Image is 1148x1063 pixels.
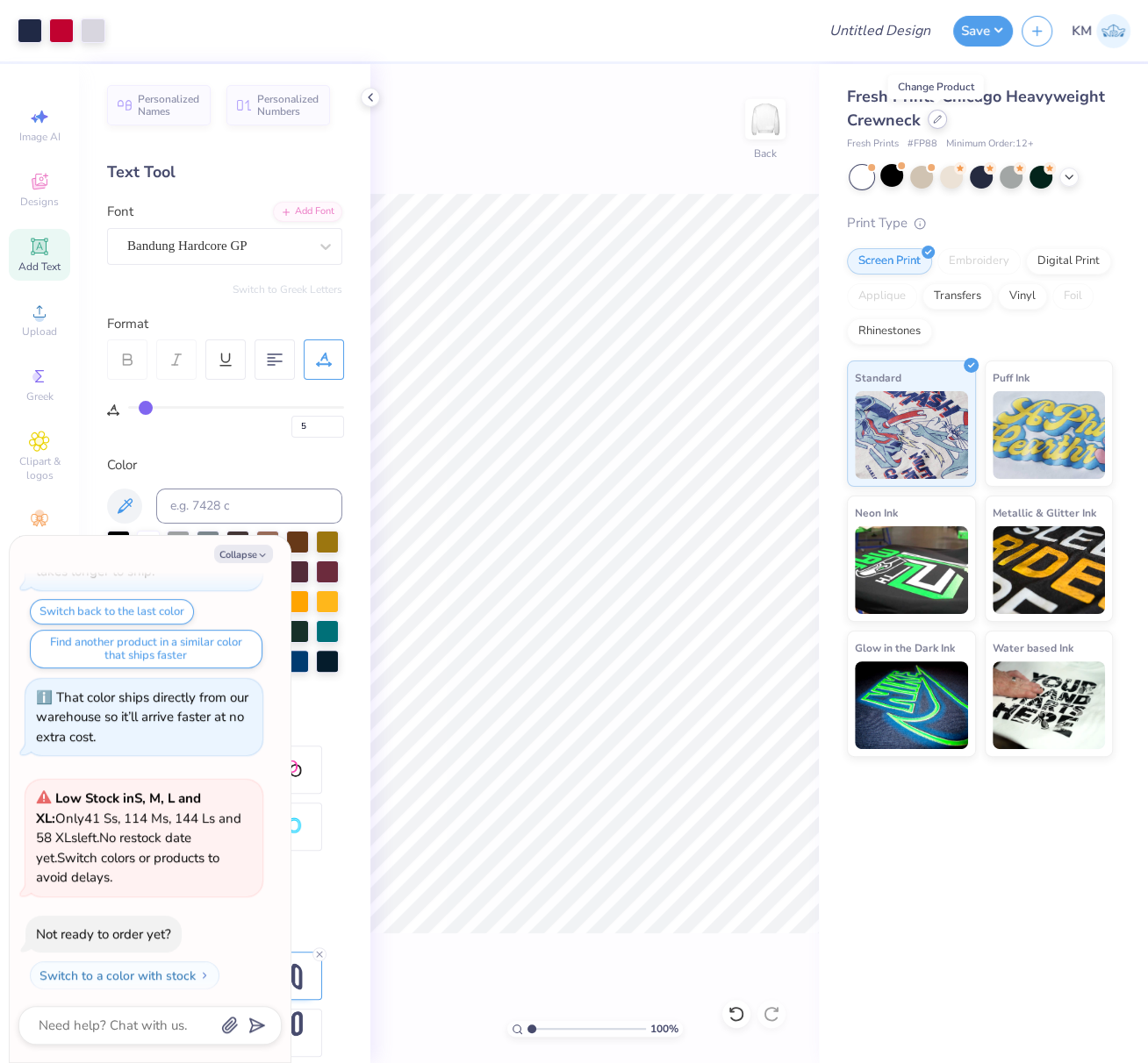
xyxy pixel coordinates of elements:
[18,533,61,547] span: Decorate
[855,503,898,522] span: Neon Ink
[847,283,917,310] div: Applique
[107,202,133,222] label: Font
[30,599,194,624] button: Switch back to the last color
[20,195,59,209] span: Designs
[998,283,1047,310] div: Vinyl
[36,789,241,886] span: Only 41 Ss, 114 Ms, 144 Ls and 58 XLs left. Switch colors or products to avoid delays.
[650,1021,678,1037] span: 100 %
[30,630,262,668] button: Find another product in a similar color that ships faster
[26,389,54,403] span: Greek
[36,925,171,943] div: Not ready to order yet?
[214,545,273,563] button: Collapse
[855,368,901,387] span: Standard
[855,639,955,657] span: Glow in the Dark Ink
[993,526,1106,614] img: Metallic & Glitter Ink
[19,130,61,144] span: Image AI
[815,13,944,48] input: Untitled Design
[107,455,342,475] div: Color
[922,283,993,310] div: Transfers
[993,639,1073,657] span: Water based Ink
[199,970,210,981] img: Switch to a color with stock
[1096,14,1130,48] img: Katrina Mae Mijares
[855,391,968,479] img: Standard
[847,248,932,275] div: Screen Print
[953,16,1013,46] button: Save
[847,86,1105,131] span: Fresh Prints Chicago Heavyweight Crewneck
[993,661,1106,749] img: Water based Ink
[847,213,1113,233] div: Print Type
[36,829,191,867] span: No restock date yet.
[847,137,899,152] span: Fresh Prints
[946,137,1034,152] span: Minimum Order: 12 +
[754,146,777,161] div: Back
[233,282,342,296] button: Switch to Greek Letters
[107,314,344,334] div: Format
[1072,14,1130,48] a: KM
[18,260,61,274] span: Add Text
[107,161,342,184] div: Text Tool
[993,391,1106,479] img: Puff Ink
[1052,283,1094,310] div: Foil
[36,688,248,746] div: That color ships directly from our warehouse so it’ll arrive faster at no extra cost.
[937,248,1021,275] div: Embroidery
[9,454,70,482] span: Clipart & logos
[855,526,968,614] img: Neon Ink
[847,318,932,345] div: Rhinestones
[1072,21,1092,41] span: KM
[257,93,319,118] span: Personalized Numbers
[36,789,201,827] strong: Low Stock in S, M, L and XL :
[888,75,984,99] div: Change Product
[1026,248,1111,275] div: Digital Print
[156,489,342,524] input: e.g. 7428 c
[748,102,783,137] img: Back
[855,661,968,749] img: Glow in the Dark Ink
[993,368,1030,387] span: Puff Ink
[22,325,57,339] span: Upload
[138,93,200,118] span: Personalized Names
[993,503,1096,522] span: Metallic & Glitter Ink
[908,137,937,152] span: # FP88
[273,202,342,222] div: Add Font
[30,961,219,989] button: Switch to a color with stock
